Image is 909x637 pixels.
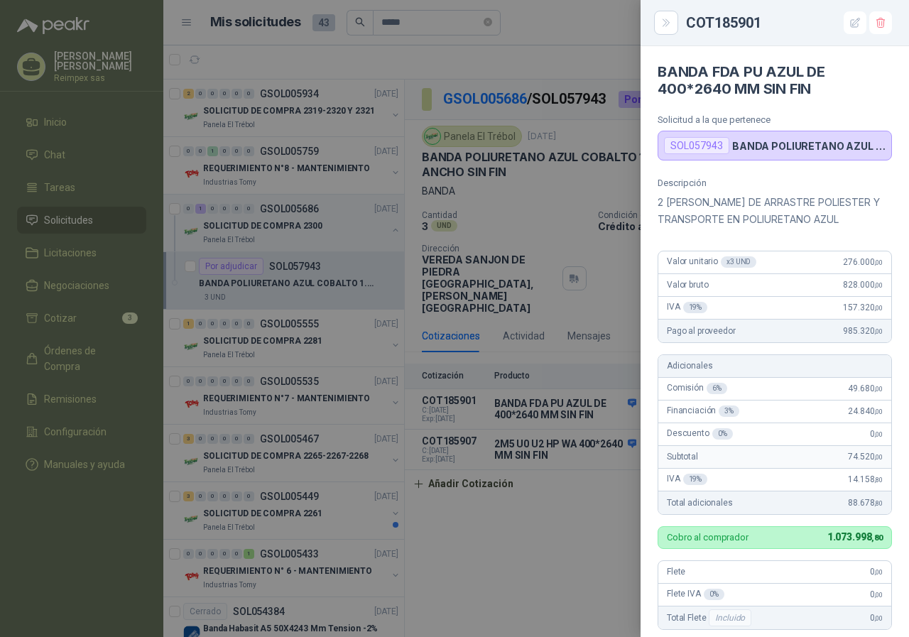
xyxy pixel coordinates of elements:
span: Comisión [667,383,727,394]
span: ,00 [874,281,883,289]
div: 0 % [704,589,724,600]
span: ,00 [874,430,883,438]
span: Pago al proveedor [667,326,736,336]
span: ,80 [871,533,883,543]
div: SOL057943 [664,137,729,154]
span: ,80 [874,476,883,484]
span: IVA [667,302,707,313]
span: ,00 [874,258,883,266]
span: 828.000 [843,280,883,290]
span: IVA [667,474,707,485]
span: Valor unitario [667,256,756,268]
span: 49.680 [848,383,883,393]
div: 19 % [683,474,708,485]
span: 0 [870,567,883,577]
span: 0 [870,589,883,599]
span: ,00 [874,591,883,599]
span: ,00 [874,453,883,461]
span: 24.840 [848,406,883,416]
h4: BANDA FDA PU AZUL DE 400*2640 MM SIN FIN [658,63,892,97]
p: BANDA POLIURETANO AZUL COBALTO 1.5MM X 2640 MM DE LARGO X 400 MM ANCHO SIN FIN [732,140,886,152]
span: 88.678 [848,498,883,508]
span: ,00 [874,327,883,335]
p: Solicitud a la que pertenece [658,114,892,125]
div: Incluido [709,609,751,626]
span: Flete [667,567,685,577]
span: 0 [870,429,883,439]
div: 0 % [712,428,733,440]
span: 276.000 [843,257,883,267]
span: ,00 [874,614,883,622]
span: 0 [870,613,883,623]
button: Close [658,14,675,31]
span: Total Flete [667,609,754,626]
span: Subtotal [667,452,698,462]
span: ,80 [874,499,883,507]
span: 74.520 [848,452,883,462]
p: Cobro al comprador [667,533,749,542]
span: 157.320 [843,303,883,312]
div: 3 % [719,405,739,417]
span: ,00 [874,304,883,312]
span: Financiación [667,405,739,417]
span: Valor bruto [667,280,708,290]
span: ,00 [874,408,883,415]
div: Total adicionales [658,491,891,514]
span: ,00 [874,385,883,393]
div: Adicionales [658,355,891,378]
p: 2 [PERSON_NAME] DE ARRASTRE POLIESTER Y TRANSPORTE EN POLIURETANO AZUL [658,194,892,228]
div: 6 % [707,383,727,394]
span: 1.073.998 [827,531,883,543]
span: ,00 [874,568,883,576]
span: 985.320 [843,326,883,336]
p: Descripción [658,178,892,188]
div: COT185901 [686,11,892,34]
span: 14.158 [848,474,883,484]
div: x 3 UND [721,256,756,268]
div: 19 % [683,302,708,313]
span: Flete IVA [667,589,724,600]
span: Descuento [667,428,733,440]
